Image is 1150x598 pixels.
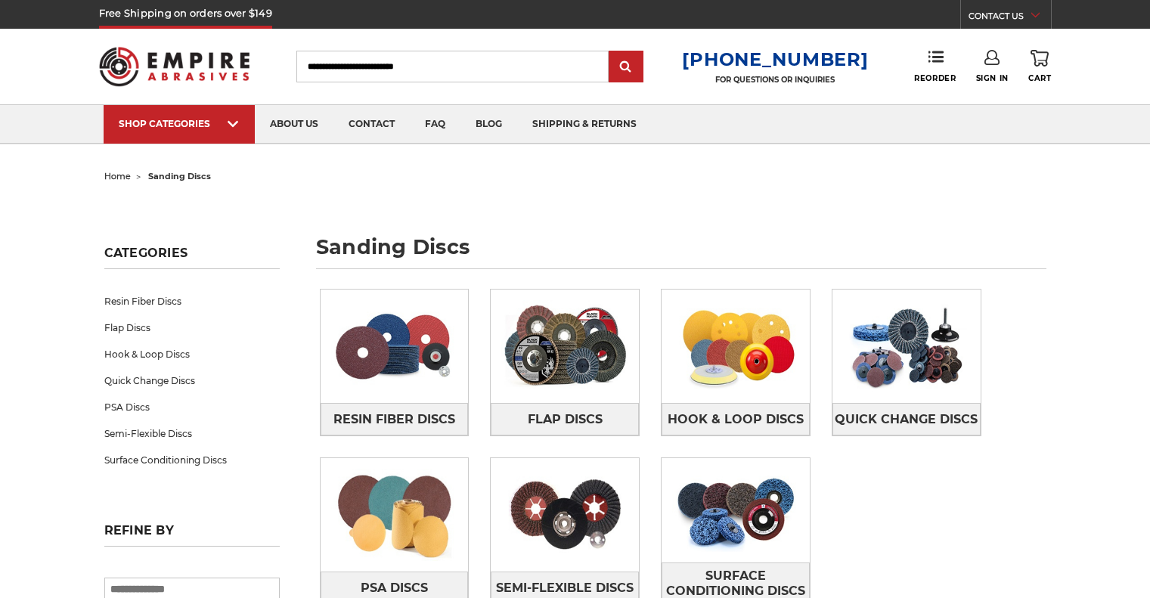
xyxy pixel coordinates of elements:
[321,458,469,572] img: PSA Discs
[1028,50,1051,83] a: Cart
[316,237,1046,269] h1: sanding discs
[491,403,639,435] a: Flap Discs
[321,294,469,398] img: Resin Fiber Discs
[668,407,804,432] span: Hook & Loop Discs
[148,171,211,181] span: sanding discs
[835,407,978,432] span: Quick Change Discs
[104,523,280,547] h5: Refine by
[460,105,517,144] a: blog
[491,290,639,403] img: Flap Discs
[104,367,280,394] a: Quick Change Discs
[333,105,410,144] a: contact
[662,458,810,562] img: Surface Conditioning Discs
[1028,73,1051,83] span: Cart
[517,105,652,144] a: shipping & returns
[104,314,280,341] a: Flap Discs
[662,290,810,403] img: Hook & Loop Discs
[104,447,280,473] a: Surface Conditioning Discs
[104,394,280,420] a: PSA Discs
[969,8,1051,29] a: CONTACT US
[832,290,981,403] img: Quick Change Discs
[682,75,868,85] p: FOR QUESTIONS OR INQUIRIES
[914,73,956,83] span: Reorder
[104,288,280,314] a: Resin Fiber Discs
[491,458,639,572] img: Semi-Flexible Discs
[104,420,280,447] a: Semi-Flexible Discs
[976,73,1009,83] span: Sign In
[682,48,868,70] a: [PHONE_NUMBER]
[410,105,460,144] a: faq
[99,37,250,96] img: Empire Abrasives
[611,52,641,82] input: Submit
[914,50,956,82] a: Reorder
[321,403,469,435] a: Resin Fiber Discs
[104,246,280,269] h5: Categories
[255,105,333,144] a: about us
[832,403,981,435] a: Quick Change Discs
[333,407,455,432] span: Resin Fiber Discs
[528,407,603,432] span: Flap Discs
[662,403,810,435] a: Hook & Loop Discs
[104,341,280,367] a: Hook & Loop Discs
[119,118,240,129] div: SHOP CATEGORIES
[104,171,131,181] a: home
